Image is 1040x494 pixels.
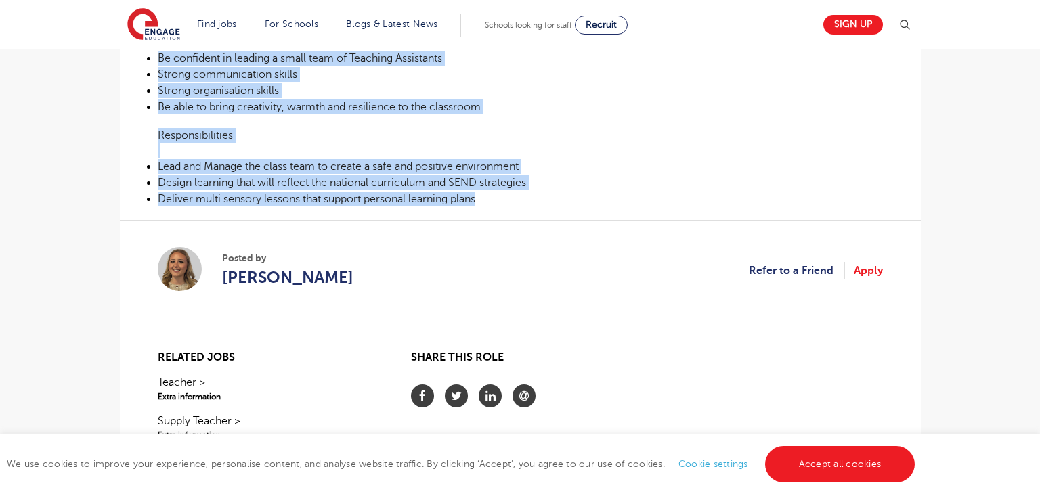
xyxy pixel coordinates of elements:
[158,101,481,113] span: Be able to bring creativity, warmth and resilience to the classroom
[158,429,375,441] span: Extra information
[158,193,475,205] span: Deliver multi sensory lessons that support personal learning plans
[127,8,180,42] img: Engage Education
[586,20,617,30] span: Recruit
[678,459,748,469] a: Cookie settings
[823,15,883,35] a: Sign up
[411,351,628,371] h2: Share this role
[158,390,375,403] span: Extra information
[158,374,375,403] a: Teacher >Extra information
[575,16,628,35] a: Recruit
[158,68,297,81] span: Strong communication skills
[158,160,519,173] span: Lead and Manage the class team to create a safe and positive environment
[222,265,353,290] a: [PERSON_NAME]
[158,413,375,441] a: Supply Teacher >Extra information
[265,19,318,29] a: For Schools
[158,129,233,141] span: Responsibilities
[485,20,572,30] span: Schools looking for staff
[158,85,279,97] span: Strong organisation skills
[346,19,438,29] a: Blogs & Latest News
[7,459,918,469] span: We use cookies to improve your experience, personalise content, and analyse website traffic. By c...
[222,251,353,265] span: Posted by
[158,52,442,64] span: Be confident in leading a small team of Teaching Assistants
[749,262,845,279] a: Refer to a Friend
[765,446,915,482] a: Accept all cookies
[197,19,237,29] a: Find jobs
[158,177,526,189] span: Design learning that will reflect the national curriculum and SEND strategies
[158,351,375,364] h2: Related jobs
[854,262,883,279] a: Apply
